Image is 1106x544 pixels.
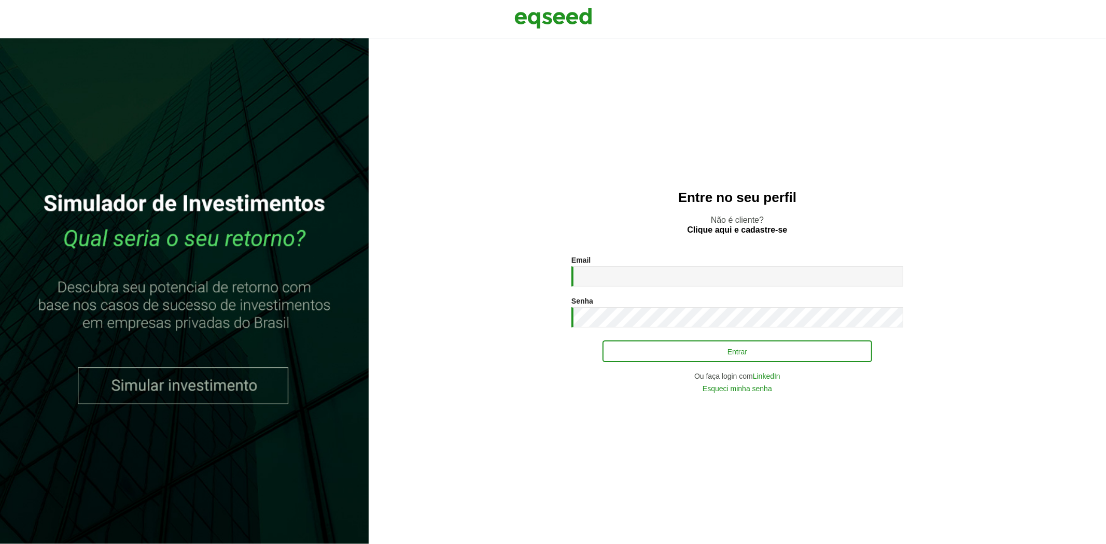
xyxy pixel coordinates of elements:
h2: Entre no seu perfil [389,190,1085,205]
a: Esqueci minha senha [703,385,772,392]
img: EqSeed Logo [514,5,592,31]
p: Não é cliente? [389,215,1085,235]
button: Entrar [603,340,872,362]
label: Senha [571,297,593,305]
a: LinkedIn [753,373,780,380]
div: Ou faça login com [571,373,903,380]
label: Email [571,256,591,264]
a: Clique aqui e cadastre-se [688,226,788,234]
